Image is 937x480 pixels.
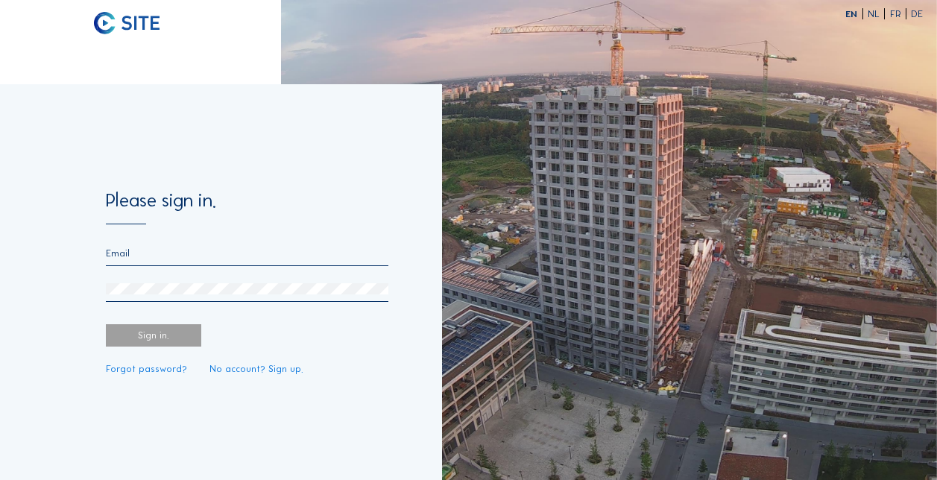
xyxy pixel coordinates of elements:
[106,324,201,347] div: Sign in.
[868,10,885,19] div: NL
[106,364,187,374] a: Forgot password?
[209,364,303,374] a: No account? Sign up.
[890,10,906,19] div: FR
[106,247,388,259] input: Email
[911,10,923,19] div: DE
[845,10,862,19] div: EN
[106,191,388,225] div: Please sign in.
[94,12,160,34] img: C-SITE logo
